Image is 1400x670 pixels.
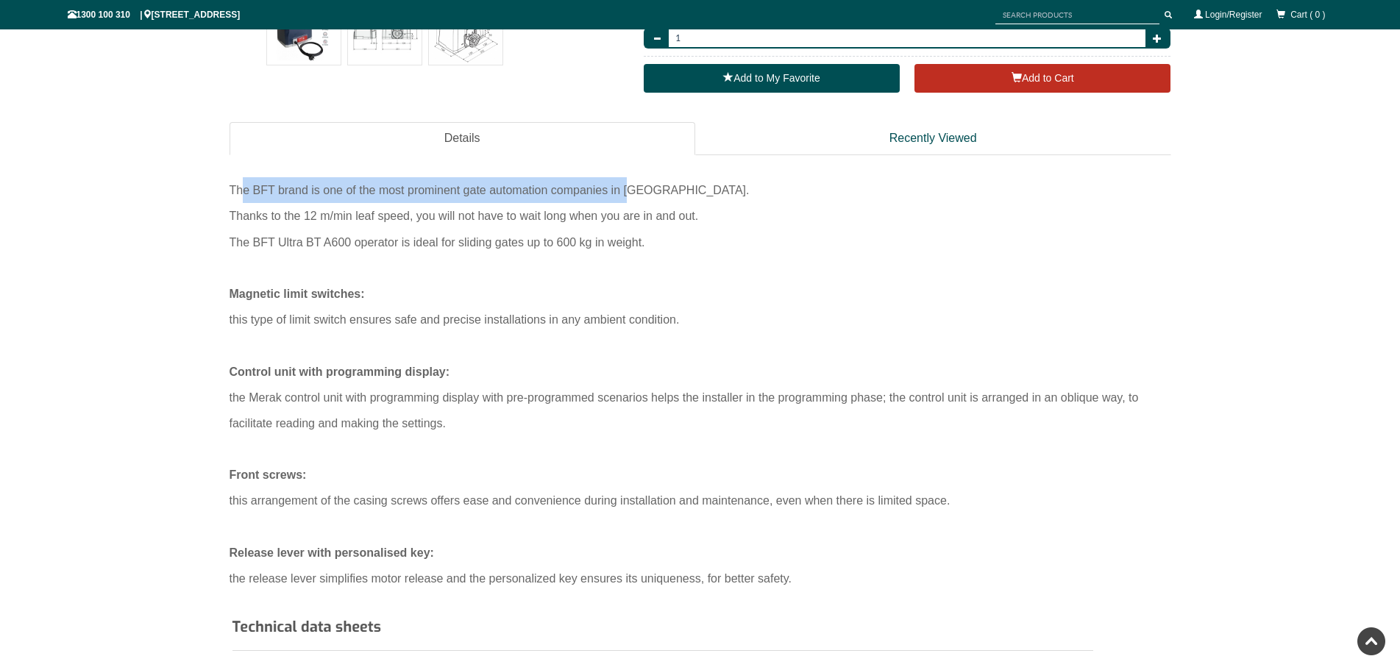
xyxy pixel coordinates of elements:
[995,6,1159,24] input: SEARCH PRODUCTS
[1106,277,1400,619] iframe: LiveChat chat widget
[230,203,1171,229] div: Thanks to the 12 m/min leaf speed, you will not have to wait long when you are in and out.
[1290,10,1325,20] span: Cart ( 0 )
[230,307,1171,332] div: this type of limit switch ensures safe and precise installations in any ambient condition.
[1205,10,1262,20] a: Login/Register
[230,488,1171,513] div: this arrangement of the casing screws offers ease and convenience during installation and mainten...
[230,177,1171,203] div: The BFT brand is one of the most prominent gate automation companies in [GEOGRAPHIC_DATA].
[230,566,1171,591] div: the release lever simplifies motor release and the personalized key ensures its uniqueness, for b...
[695,122,1171,155] a: Recently Viewed
[230,546,434,559] span: Release lever with personalised key:
[914,64,1170,93] button: Add to Cart
[230,468,307,481] span: Front screws:
[230,122,695,155] a: Details
[230,366,450,378] span: Control unit with programming display:
[68,10,241,20] span: 1300 100 310 | [STREET_ADDRESS]
[230,288,365,300] span: Magnetic limit switches:
[230,229,1171,255] div: The BFT Ultra BT A600 operator is ideal for sliding gates up to 600 kg in weight.
[644,64,900,93] a: Add to My Favorite
[230,385,1171,436] div: the Merak control unit with programming display with pre-programmed scenarios helps the installer...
